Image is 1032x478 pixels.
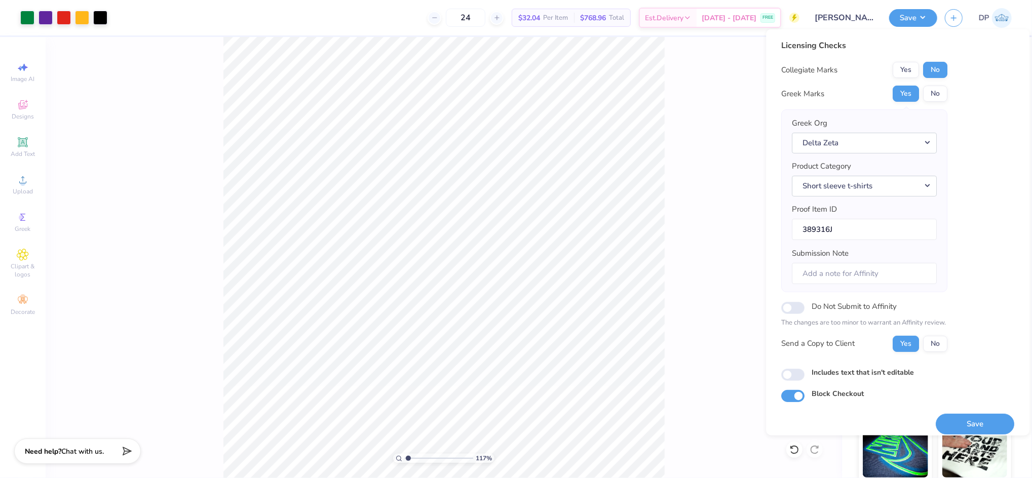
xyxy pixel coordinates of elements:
[782,39,948,52] div: Licensing Checks
[812,367,914,377] label: Includes text that isn't editable
[13,187,33,195] span: Upload
[25,447,61,456] strong: Need help?
[812,388,864,399] label: Block Checkout
[645,13,683,23] span: Est. Delivery
[12,112,34,121] span: Designs
[11,308,35,316] span: Decorate
[942,427,1008,477] img: Water based Ink
[476,454,492,463] span: 117 %
[893,86,920,102] button: Yes
[924,62,948,78] button: No
[15,225,31,233] span: Greek
[792,262,937,284] input: Add a note for Affinity
[936,413,1015,434] button: Save
[446,9,485,27] input: – –
[893,62,920,78] button: Yes
[792,204,837,215] label: Proof Item ID
[792,248,849,259] label: Submission Note
[61,447,104,456] span: Chat with us.
[609,13,624,23] span: Total
[11,75,35,83] span: Image AI
[807,8,882,28] input: Untitled Design
[518,13,540,23] span: $32.04
[11,150,35,158] span: Add Text
[792,161,852,172] label: Product Category
[5,262,41,278] span: Clipart & logos
[992,8,1012,28] img: Darlene Padilla
[782,338,855,349] div: Send a Copy to Client
[979,12,989,24] span: DP
[979,8,1012,28] a: DP
[782,64,838,75] div: Collegiate Marks
[812,300,897,313] label: Do Not Submit to Affinity
[863,427,928,477] img: Glow in the Dark Ink
[792,175,937,196] button: Short sleeve t-shirts
[782,88,825,99] div: Greek Marks
[924,86,948,102] button: No
[792,117,828,129] label: Greek Org
[762,14,773,21] span: FREE
[792,132,937,153] button: Delta Zeta
[893,335,920,351] button: Yes
[782,318,948,328] p: The changes are too minor to warrant an Affinity review.
[924,335,948,351] button: No
[543,13,568,23] span: Per Item
[889,9,937,27] button: Save
[580,13,606,23] span: $768.96
[702,13,756,23] span: [DATE] - [DATE]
